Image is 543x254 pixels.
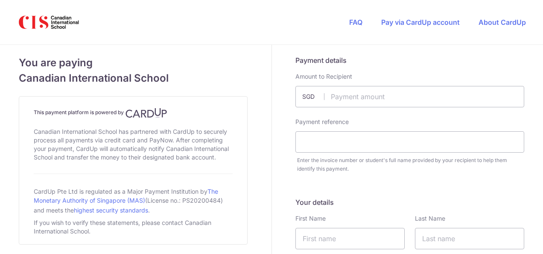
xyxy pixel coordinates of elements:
span: Canadian International School [19,71,248,86]
label: First Name [295,214,326,223]
div: Enter the invoice number or student's full name provided by your recipient to help them identify ... [297,156,524,173]
h5: Your details [295,197,524,207]
h5: Payment details [295,55,524,65]
label: Last Name [415,214,445,223]
label: Amount to Recipient [295,72,352,81]
input: First name [295,228,405,249]
a: highest security standards [74,207,148,214]
input: Last name [415,228,524,249]
img: CardUp [126,108,167,118]
div: If you wish to verify these statements, please contact Canadian International School. [34,217,233,237]
a: FAQ [349,18,362,27]
iframe: Abre um widget para que você possa encontrar mais informações [485,228,534,250]
span: SGD [302,92,324,101]
div: CardUp Pte Ltd is regulated as a Major Payment Institution by (License no.: PS20200484) and meets... [34,184,233,217]
div: Canadian International School has partnered with CardUp to securely process all payments via cred... [34,126,233,163]
a: Pay via CardUp account [381,18,460,27]
a: About CardUp [479,18,526,27]
span: You are paying [19,55,248,71]
label: Payment reference [295,118,349,126]
input: Payment amount [295,86,524,107]
h4: This payment platform is powered by [34,108,233,118]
